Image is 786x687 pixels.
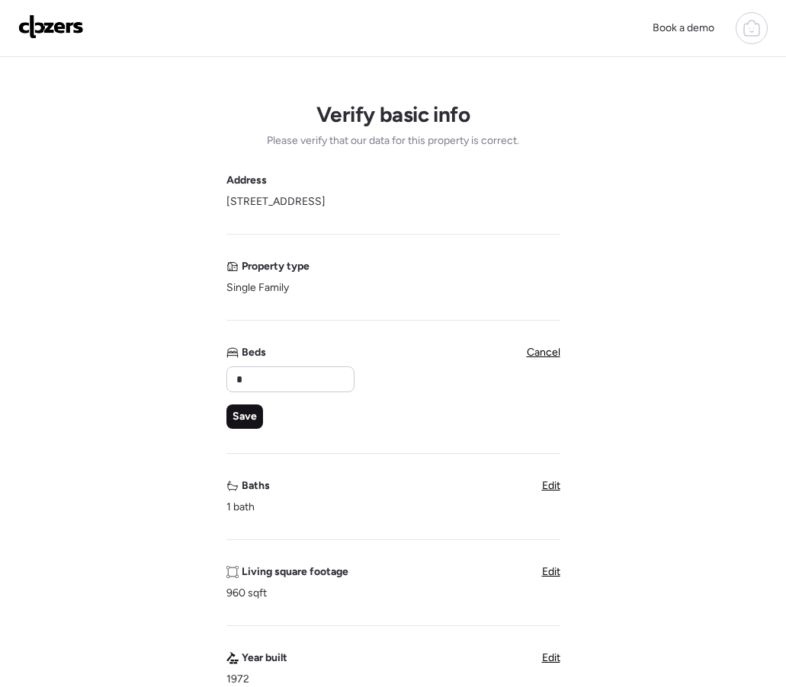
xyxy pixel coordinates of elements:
[316,101,470,127] h1: Verify basic info
[242,564,348,580] span: Living square footage
[233,409,257,424] span: Save
[242,345,266,360] span: Beds
[226,194,326,209] span: [STREET_ADDRESS]
[226,500,255,515] span: 1 bath
[242,650,287,666] span: Year built
[542,651,560,664] span: Edit
[242,478,270,494] span: Baths
[226,672,249,687] span: 1972
[267,133,519,149] span: Please verify that our data for this property is correct.
[653,21,714,34] span: Book a demo
[226,586,267,601] span: 960 sqft
[226,280,289,296] span: Single Family
[18,14,84,39] img: Logo
[242,259,310,274] span: Property type
[226,173,267,188] span: Address
[527,346,560,359] span: Cancel
[542,565,560,578] span: Edit
[542,479,560,492] span: Edit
